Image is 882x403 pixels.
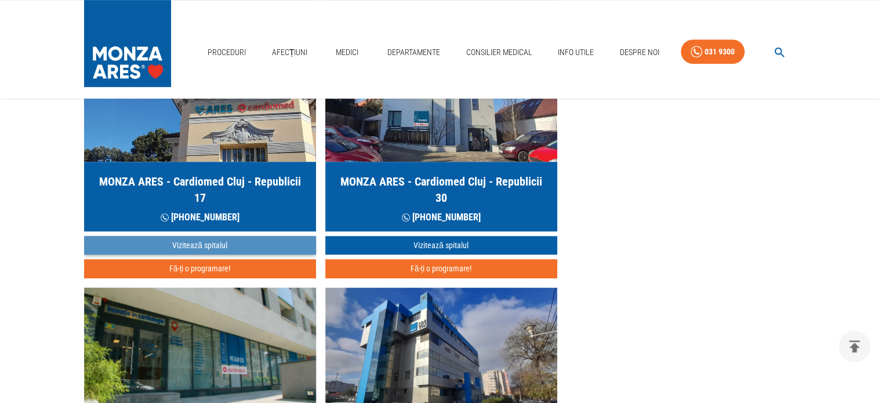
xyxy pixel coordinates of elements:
a: Departamente [383,41,445,64]
p: [PHONE_NUMBER] [402,210,481,224]
a: Afecțiuni [267,41,313,64]
a: Info Utile [553,41,598,64]
a: 031 9300 [681,39,745,64]
a: Vizitează spitalul [325,236,557,255]
h5: MONZA ARES - Cardiomed Cluj - Republicii 17 [93,173,307,206]
button: Fă-ți o programare! [325,259,557,278]
a: Proceduri [203,41,251,64]
a: MONZA ARES - Cardiomed Cluj - Republicii 30 [PHONE_NUMBER] [325,23,557,231]
a: Despre Noi [615,41,664,64]
button: delete [839,331,870,362]
h5: MONZA ARES - Cardiomed Cluj - Republicii 30 [335,173,548,206]
div: 031 9300 [705,45,735,59]
a: MONZA ARES - Cardiomed Cluj - Republicii 17 [PHONE_NUMBER] [84,23,316,231]
a: Consilier Medical [461,41,536,64]
a: Medici [329,41,366,64]
p: [PHONE_NUMBER] [161,210,239,224]
a: Vizitează spitalul [84,236,316,255]
button: Fă-ți o programare! [84,259,316,278]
